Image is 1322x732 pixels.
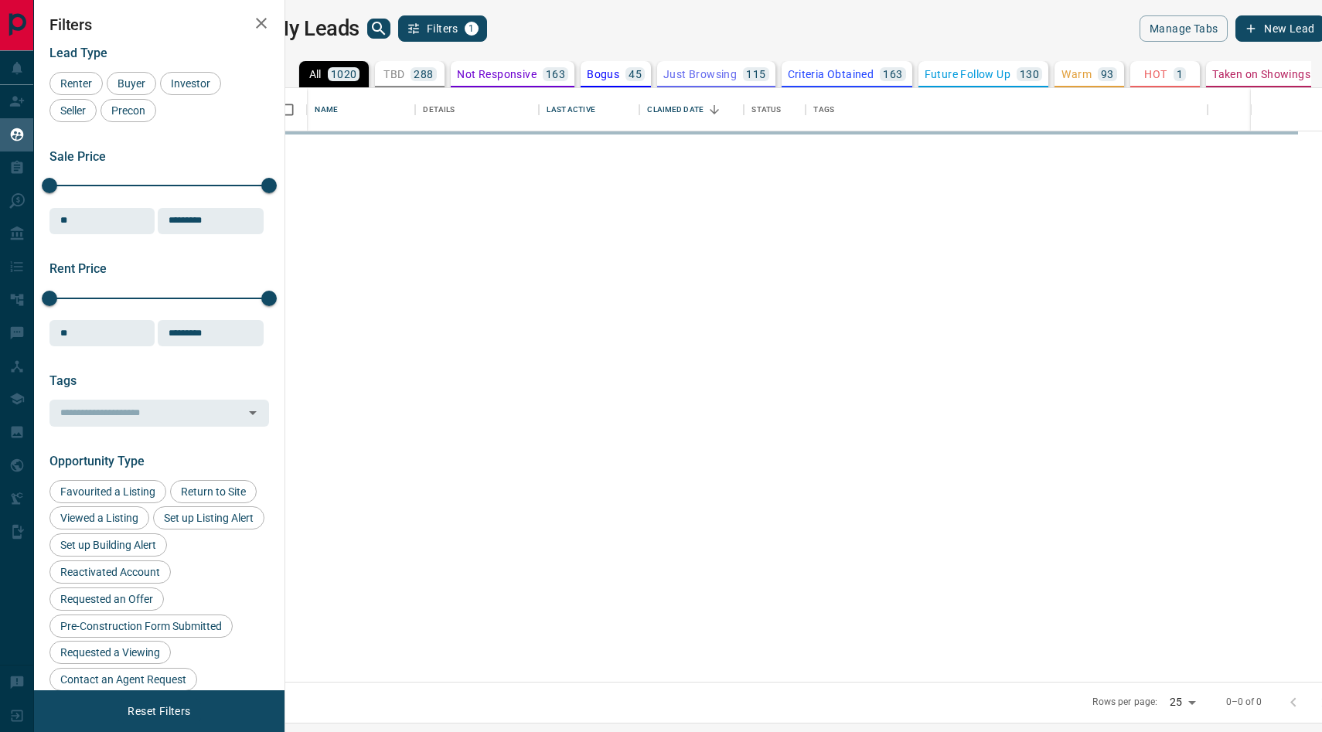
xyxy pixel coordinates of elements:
p: Just Browsing [663,69,737,80]
span: Buyer [112,77,151,90]
p: Rows per page: [1092,696,1157,709]
div: Details [423,88,455,131]
h1: My Leads [271,16,359,41]
p: Criteria Obtained [788,69,874,80]
div: Last Active [539,88,639,131]
div: Claimed Date [647,88,704,131]
h2: Filters [49,15,269,34]
span: Set up Listing Alert [158,512,259,524]
div: Status [751,88,781,131]
span: Reactivated Account [55,566,165,578]
div: Pre-Construction Form Submitted [49,615,233,638]
div: Details [415,88,539,131]
span: Precon [106,104,151,117]
p: 130 [1020,69,1039,80]
button: Manage Tabs [1140,15,1228,42]
span: Viewed a Listing [55,512,144,524]
p: 288 [414,69,433,80]
span: Requested an Offer [55,593,158,605]
div: Tags [813,88,834,131]
div: Set up Listing Alert [153,506,264,529]
span: 1 [466,23,477,34]
div: Buyer [107,72,156,95]
span: Rent Price [49,261,107,276]
p: 93 [1101,69,1114,80]
button: Sort [704,99,725,121]
span: Requested a Viewing [55,646,165,659]
div: Set up Building Alert [49,533,167,557]
div: Favourited a Listing [49,480,166,503]
span: Seller [55,104,91,117]
div: Precon [101,99,156,122]
span: Pre-Construction Form Submitted [55,620,227,632]
p: Taken on Showings [1212,69,1310,80]
p: Future Follow Up [925,69,1010,80]
span: Sale Price [49,149,106,164]
button: Filters1 [398,15,487,42]
span: Favourited a Listing [55,485,161,498]
div: Return to Site [170,480,257,503]
p: Not Responsive [457,69,537,80]
div: Viewed a Listing [49,506,149,529]
span: Investor [165,77,216,90]
div: Renter [49,72,103,95]
p: 1020 [331,69,357,80]
div: Status [744,88,806,131]
span: Opportunity Type [49,454,145,468]
p: Warm [1061,69,1092,80]
div: Requested a Viewing [49,641,171,664]
button: Reset Filters [118,698,200,724]
div: Last Active [547,88,595,131]
p: 163 [883,69,902,80]
p: Bogus [587,69,619,80]
div: Claimed Date [639,88,744,131]
div: 25 [1164,691,1201,713]
span: Renter [55,77,97,90]
p: 45 [629,69,642,80]
span: Tags [49,373,77,388]
div: Investor [160,72,221,95]
p: TBD [383,69,404,80]
div: Requested an Offer [49,587,164,611]
span: Set up Building Alert [55,539,162,551]
p: HOT [1144,69,1167,80]
span: Return to Site [175,485,251,498]
div: Seller [49,99,97,122]
span: Contact an Agent Request [55,673,192,686]
p: 163 [546,69,565,80]
button: Open [242,402,264,424]
span: Lead Type [49,46,107,60]
div: Name [315,88,338,131]
div: Reactivated Account [49,560,171,584]
div: Tags [806,88,1208,131]
p: 115 [746,69,765,80]
div: Name [307,88,415,131]
p: 1 [1177,69,1183,80]
p: 0–0 of 0 [1226,696,1262,709]
button: search button [367,19,390,39]
p: All [309,69,322,80]
div: Contact an Agent Request [49,668,197,691]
